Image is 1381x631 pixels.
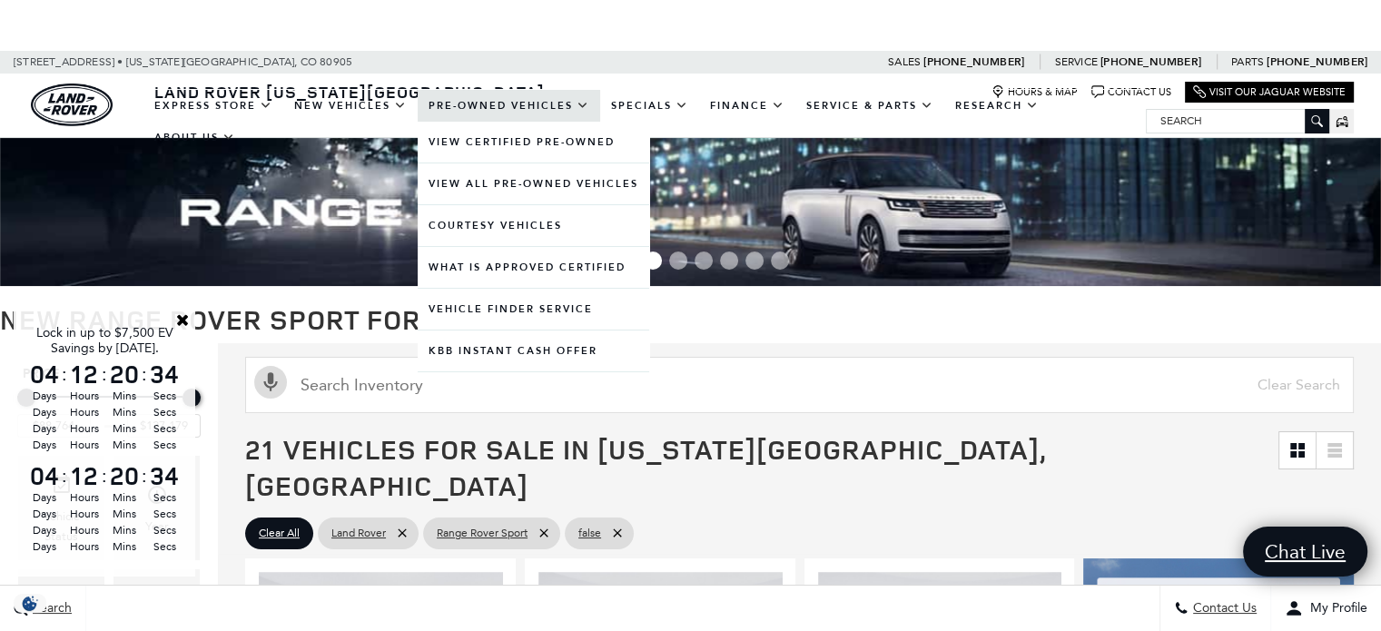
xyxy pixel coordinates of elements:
span: Hours [67,506,102,522]
span: Go to slide 8 [771,251,789,270]
span: Parts [1231,55,1264,68]
span: : [142,360,147,388]
span: Land Rover [331,522,386,545]
span: 34 [147,463,182,488]
span: Hours [67,420,102,437]
span: : [142,462,147,489]
nav: Main Navigation [143,90,1146,153]
span: 04 [27,361,62,387]
span: Mins [107,522,142,538]
a: Chat Live [1243,527,1367,577]
span: 12 [67,463,102,488]
span: Secs [147,522,182,538]
a: Research [944,90,1050,122]
span: Mins [107,506,142,522]
a: Courtesy Vehicles [418,205,649,246]
span: Mins [107,538,142,555]
span: Days [27,489,62,506]
span: Go to slide 5 [695,251,713,270]
button: Open user profile menu [1271,586,1381,631]
a: Pre-Owned Vehicles [418,90,600,122]
span: Days [27,506,62,522]
span: Mins [107,420,142,437]
a: Contact Us [1091,85,1171,99]
span: : [62,360,67,388]
a: Vehicle Finder Service [418,289,649,330]
span: Days [27,388,62,404]
span: Hours [67,522,102,538]
a: View All Pre-Owned Vehicles [418,163,649,204]
span: CO [301,51,317,74]
a: [PHONE_NUMBER] [1267,54,1367,69]
span: Mins [107,437,142,453]
span: Go to slide 3 [644,251,662,270]
a: New Vehicles [283,90,418,122]
a: Visit Our Jaguar Website [1193,85,1346,99]
span: Clear All [259,522,300,545]
span: Days [27,538,62,555]
span: Secs [147,420,182,437]
span: [US_STATE][GEOGRAPHIC_DATA], [126,51,298,74]
a: View Certified Pre-Owned [418,122,649,163]
span: 80905 [320,51,352,74]
a: Hours & Map [991,85,1078,99]
span: Service [1054,55,1097,68]
span: Hours [67,404,102,420]
a: Finance [699,90,795,122]
span: 20 [107,361,142,387]
span: : [102,360,107,388]
span: Go to slide 7 [745,251,764,270]
span: Model [146,583,168,620]
section: Click to Open Cookie Consent Modal [9,594,51,613]
a: Service & Parts [795,90,944,122]
span: Go to slide 4 [669,251,687,270]
span: Days [27,522,62,538]
a: [PHONE_NUMBER] [1100,54,1201,69]
span: Contact Us [1189,601,1257,616]
a: Grid View [1279,432,1316,468]
span: Lock in up to $7,500 EV Savings by [DATE]. [36,325,173,356]
a: Specials [600,90,699,122]
span: Mins [107,404,142,420]
span: Secs [147,404,182,420]
span: Make [51,583,73,620]
img: Opt-Out Icon [9,594,51,613]
span: 12 [67,361,102,387]
span: Days [27,420,62,437]
span: Secs [147,538,182,555]
span: Chat Live [1256,539,1355,564]
span: Secs [147,437,182,453]
a: [STREET_ADDRESS] • [US_STATE][GEOGRAPHIC_DATA], CO 80905 [14,55,352,68]
span: Hours [67,388,102,404]
a: Close [174,311,191,328]
span: 34 [147,361,182,387]
input: Search Inventory [245,357,1354,413]
span: 20 [107,463,142,488]
a: What Is Approved Certified [418,247,649,288]
img: Land Rover [31,84,113,126]
span: Secs [147,489,182,506]
span: Land Rover [US_STATE][GEOGRAPHIC_DATA] [154,81,545,103]
span: [STREET_ADDRESS] • [14,51,123,74]
span: : [62,462,67,489]
svg: Click to toggle on voice search [254,366,287,399]
span: Range Rover Sport [437,522,528,545]
span: Go to slide 6 [720,251,738,270]
a: KBB Instant Cash Offer [418,330,649,371]
a: EXPRESS STORE [143,90,283,122]
span: Days [27,437,62,453]
span: Hours [67,437,102,453]
input: Search [1147,110,1328,132]
span: My Profile [1303,601,1367,616]
span: Mins [107,489,142,506]
span: 04 [27,463,62,488]
span: Mins [107,388,142,404]
span: Hours [67,538,102,555]
a: About Us [143,122,246,153]
span: Days [27,404,62,420]
span: Hours [67,489,102,506]
a: Land Rover [US_STATE][GEOGRAPHIC_DATA] [143,81,556,103]
span: : [102,462,107,489]
span: Secs [147,388,182,404]
a: land-rover [31,84,113,126]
